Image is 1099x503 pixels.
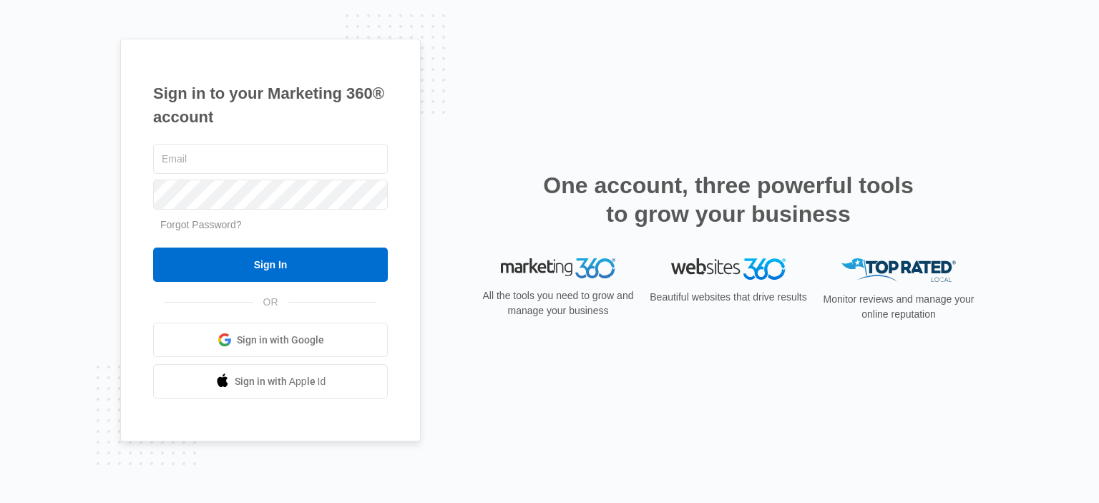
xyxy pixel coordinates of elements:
a: Sign in with Google [153,323,388,357]
span: OR [253,295,288,310]
span: Sign in with Apple Id [235,374,326,389]
a: Sign in with Apple Id [153,364,388,399]
input: Email [153,144,388,174]
a: Forgot Password? [160,219,242,230]
p: Beautiful websites that drive results [648,290,809,305]
h1: Sign in to your Marketing 360® account [153,82,388,129]
p: Monitor reviews and manage your online reputation [819,292,979,322]
p: All the tools you need to grow and manage your business [478,288,638,318]
span: Sign in with Google [237,333,324,348]
img: Top Rated Local [841,258,956,282]
input: Sign In [153,248,388,282]
img: Websites 360 [671,258,786,279]
img: Marketing 360 [501,258,615,278]
h2: One account, three powerful tools to grow your business [539,171,918,228]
